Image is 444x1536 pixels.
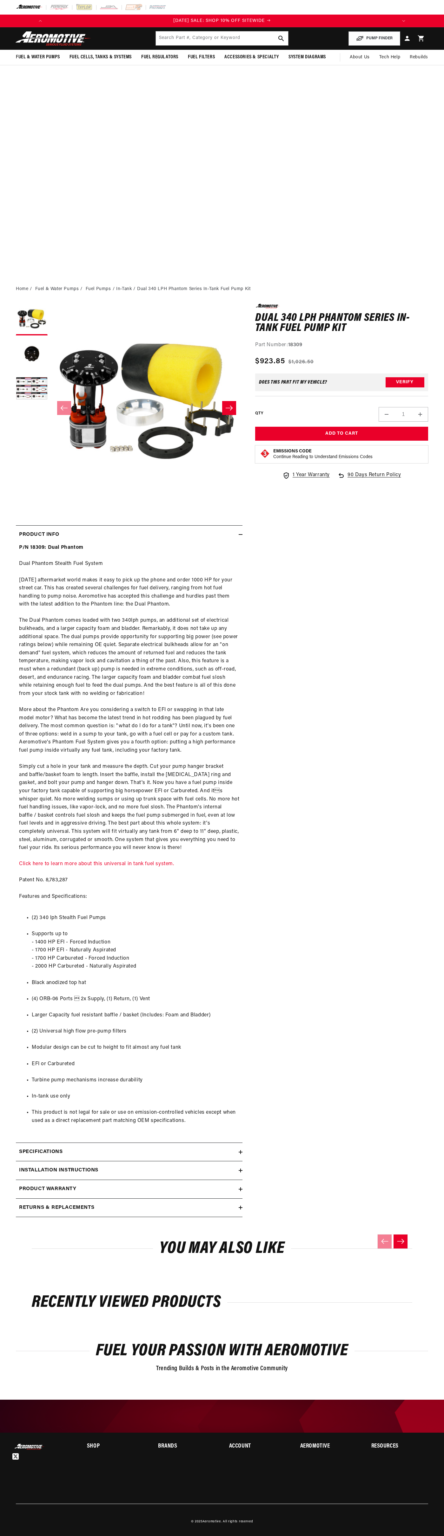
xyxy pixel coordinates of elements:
[137,286,250,293] li: Dual 340 LPH Phantom Series In-Tank Fuel Pump Kit
[16,1344,428,1358] h2: Fuel Your Passion with Aeromotive
[16,339,48,370] button: Load image 2 in gallery view
[16,1199,242,1217] summary: Returns & replacements
[16,304,242,512] media-gallery: Gallery Viewer
[32,1076,239,1085] li: Turbine pump mechanisms increase durability
[16,304,48,335] button: Load image 1 in gallery view
[156,1365,288,1372] span: Trending Builds & Posts in the Aeromotive Community
[19,1185,76,1193] h2: Product warranty
[34,15,47,27] button: Translation missing: en.sections.announcements.previous_announcement
[32,1027,239,1036] li: (2) Universal high flow pre-pump filters
[16,1161,242,1180] summary: Installation Instructions
[260,449,270,459] img: Emissions code
[405,50,433,65] summary: Rebuilds
[16,544,242,1133] div: Dual Phantom Stealth Fuel System [DATE] aftermarket world makes it easy to pick up the phone and ...
[65,50,136,65] summary: Fuel Cells, Tanks & Systems
[86,286,111,293] a: Fuel Pumps
[293,471,330,479] span: 1 Year Warranty
[223,1520,253,1523] small: All rights reserved
[397,15,410,27] button: Translation missing: en.sections.announcements.next_announcement
[32,1044,239,1052] li: Modular design can be cut to height to fit almost any fuel tank
[32,1011,239,1020] li: Larger Capacity fuel resistant baffle / basket (Includes: Foam and Bladder)
[350,55,370,60] span: About Us
[11,50,65,65] summary: Fuel & Water Pumps
[410,54,428,61] span: Rebuilds
[284,50,331,65] summary: System Diagrams
[47,17,397,24] div: 1 of 3
[70,54,132,61] span: Fuel Cells, Tanks & Systems
[274,31,288,45] button: search button
[255,356,285,367] span: $923.85
[32,1092,239,1101] li: In-tank use only
[273,449,312,454] strong: Emissions Code
[32,930,239,971] li: Supports up to - 1400 HP EFI - Forced Induction - 1700 HP EFI - Naturally Aspirated - 1700 HP Car...
[173,18,265,23] span: [DATE] SALE: SHOP 10% OFF SITEWIDE
[19,545,83,550] strong: P/N 18309: Dual Phantom
[16,373,48,405] button: Load image 3 in gallery view
[229,1444,286,1449] summary: Account
[255,427,428,441] button: Add to Cart
[16,286,428,293] nav: breadcrumbs
[374,50,405,65] summary: Tech Help
[19,1166,98,1175] h2: Installation Instructions
[32,979,239,987] li: Black anodized top hat
[288,358,314,366] s: $1,026.50
[19,1148,63,1156] h2: Specifications
[35,286,79,293] a: Fuel & Water Pumps
[345,50,374,65] a: About Us
[348,31,400,46] button: PUMP FINDER
[371,1444,428,1449] summary: Resources
[136,50,183,65] summary: Fuel Regulators
[300,1444,357,1449] summary: Aeromotive
[32,914,239,922] li: (2) 340 lph Stealth Fuel Pumps
[379,54,400,61] span: Tech Help
[16,1180,242,1198] summary: Product warranty
[337,471,401,486] a: 90 Days Return Policy
[16,1143,242,1161] summary: Specifications
[394,1235,408,1248] button: Next slide
[282,471,330,479] a: 1 Year Warranty
[87,1444,144,1449] summary: Shop
[141,54,178,61] span: Fuel Regulators
[273,449,373,460] button: Emissions CodeContinue Reading to Understand Emissions Codes
[158,1444,215,1449] summary: Brands
[16,526,242,544] summary: Product Info
[183,50,220,65] summary: Fuel Filters
[188,54,215,61] span: Fuel Filters
[386,377,424,387] button: Verify
[273,454,373,460] p: Continue Reading to Understand Emissions Codes
[19,861,174,866] a: Click here to learn more about this universal in tank fuel system.
[32,1060,239,1068] li: EFI or Carbureted
[348,471,401,486] span: 90 Days Return Policy
[288,54,326,61] span: System Diagrams
[288,342,302,347] strong: 18309
[156,31,288,45] input: Search by Part Number, Category or Keyword
[222,401,236,415] button: Slide right
[14,31,93,46] img: Aeromotive
[32,1241,412,1256] h2: You may also like
[14,1444,45,1450] img: Aeromotive
[202,1520,221,1523] a: Aeromotive
[32,995,239,1003] li: (4) ORB-06 Ports  2x Supply, (1) Return, (1) Vent
[255,411,263,416] label: QTY
[378,1235,392,1248] button: Previous slide
[255,313,428,333] h1: Dual 340 LPH Phantom Series In-Tank Fuel Pump Kit
[32,1295,412,1310] h2: Recently Viewed Products
[255,341,428,349] div: Part Number:
[116,286,137,293] li: In-Tank
[32,1109,239,1125] li: This product is not legal for sale or use on emission-controlled vehicles except when used as a d...
[191,1520,222,1523] small: © 2025 .
[19,531,59,539] h2: Product Info
[16,54,60,61] span: Fuel & Water Pumps
[220,50,284,65] summary: Accessories & Specialty
[47,17,397,24] div: Announcement
[57,401,71,415] button: Slide left
[259,380,327,385] div: Does This part fit My vehicle?
[224,54,279,61] span: Accessories & Specialty
[16,286,28,293] a: Home
[47,17,397,24] a: [DATE] SALE: SHOP 10% OFF SITEWIDE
